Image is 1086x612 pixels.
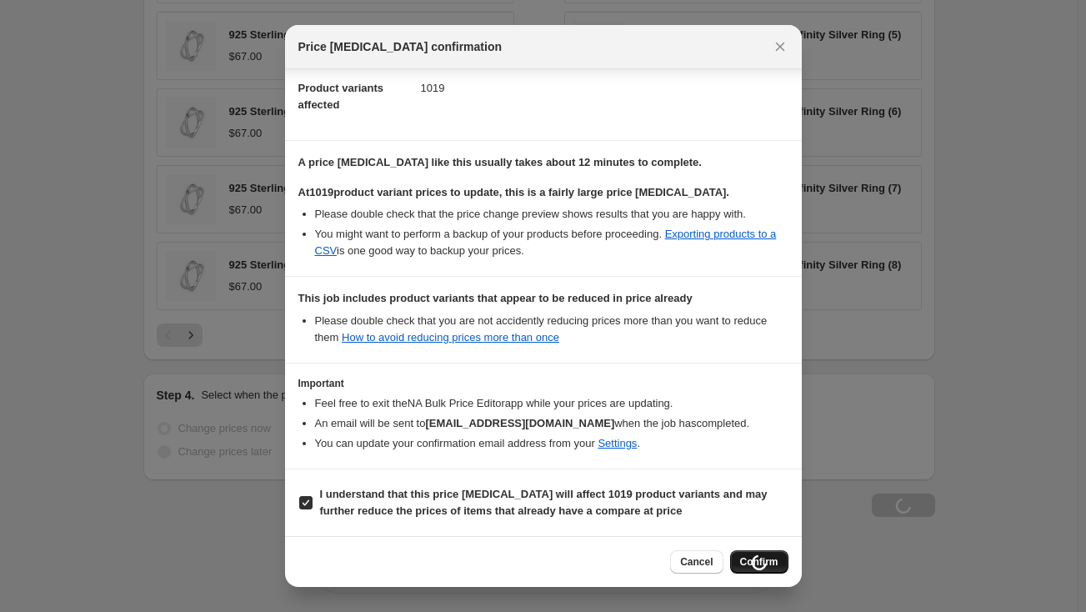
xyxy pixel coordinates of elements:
[342,331,559,344] a: How to avoid reducing prices more than once
[315,313,788,346] li: Please double check that you are not accidently reducing prices more than you want to reduce them
[680,555,713,569] span: Cancel
[421,66,788,110] dd: 1019
[315,395,788,412] li: Feel free to exit the NA Bulk Price Editor app while your prices are updating.
[298,82,384,111] span: Product variants affected
[768,35,792,58] button: Close
[298,186,729,198] b: At 1019 product variant prices to update, this is a fairly large price [MEDICAL_DATA].
[425,417,614,429] b: [EMAIL_ADDRESS][DOMAIN_NAME]
[298,156,702,168] b: A price [MEDICAL_DATA] like this usually takes about 12 minutes to complete.
[315,226,788,259] li: You might want to perform a backup of your products before proceeding. is one good way to backup ...
[670,550,723,574] button: Cancel
[315,415,788,432] li: An email will be sent to when the job has completed .
[298,377,788,390] h3: Important
[298,292,693,304] b: This job includes product variants that appear to be reduced in price already
[298,38,503,55] span: Price [MEDICAL_DATA] confirmation
[320,488,768,517] b: I understand that this price [MEDICAL_DATA] will affect 1019 product variants and may further red...
[598,437,637,449] a: Settings
[315,206,788,223] li: Please double check that the price change preview shows results that you are happy with.
[315,435,788,452] li: You can update your confirmation email address from your .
